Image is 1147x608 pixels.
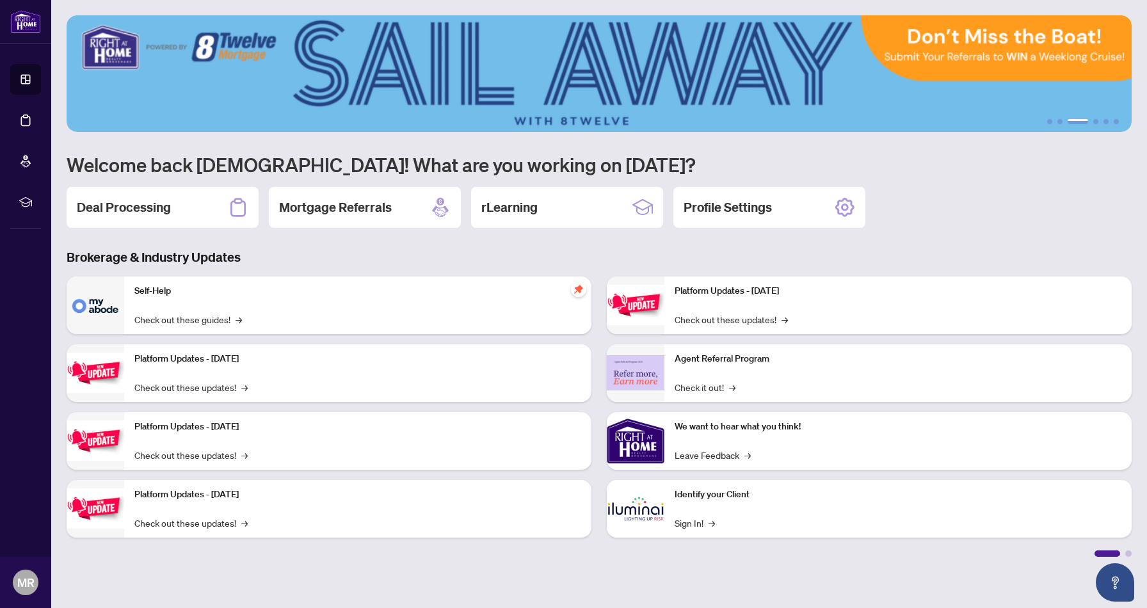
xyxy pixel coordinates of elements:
[134,516,248,530] a: Check out these updates!→
[675,448,751,462] a: Leave Feedback→
[67,420,124,461] img: Platform Updates - July 21, 2025
[67,152,1132,177] h1: Welcome back [DEMOGRAPHIC_DATA]! What are you working on [DATE]?
[67,15,1132,132] img: Slide 2
[134,488,581,502] p: Platform Updates - [DATE]
[10,10,41,33] img: logo
[67,488,124,529] img: Platform Updates - July 8, 2025
[134,448,248,462] a: Check out these updates!→
[675,312,788,326] a: Check out these updates!→
[134,352,581,366] p: Platform Updates - [DATE]
[607,355,664,390] img: Agent Referral Program
[675,488,1121,502] p: Identify your Client
[607,285,664,325] img: Platform Updates - June 23, 2025
[675,420,1121,434] p: We want to hear what you think!
[1114,119,1119,124] button: 6
[134,312,242,326] a: Check out these guides!→
[279,198,392,216] h2: Mortgage Referrals
[1047,119,1052,124] button: 1
[675,516,715,530] a: Sign In!→
[67,353,124,393] img: Platform Updates - September 16, 2025
[481,198,538,216] h2: rLearning
[675,284,1121,298] p: Platform Updates - [DATE]
[67,248,1132,266] h3: Brokerage & Industry Updates
[1093,119,1098,124] button: 4
[782,312,788,326] span: →
[684,198,772,216] h2: Profile Settings
[241,448,248,462] span: →
[729,380,735,394] span: →
[744,448,751,462] span: →
[675,352,1121,366] p: Agent Referral Program
[675,380,735,394] a: Check it out!→
[1057,119,1063,124] button: 2
[134,284,581,298] p: Self-Help
[67,276,124,334] img: Self-Help
[571,282,586,297] span: pushpin
[134,380,248,394] a: Check out these updates!→
[1068,119,1088,124] button: 3
[607,480,664,538] img: Identify your Client
[1103,119,1109,124] button: 5
[236,312,242,326] span: →
[709,516,715,530] span: →
[241,380,248,394] span: →
[1096,563,1134,602] button: Open asap
[241,516,248,530] span: →
[77,198,171,216] h2: Deal Processing
[607,412,664,470] img: We want to hear what you think!
[134,420,581,434] p: Platform Updates - [DATE]
[17,573,35,591] span: MR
